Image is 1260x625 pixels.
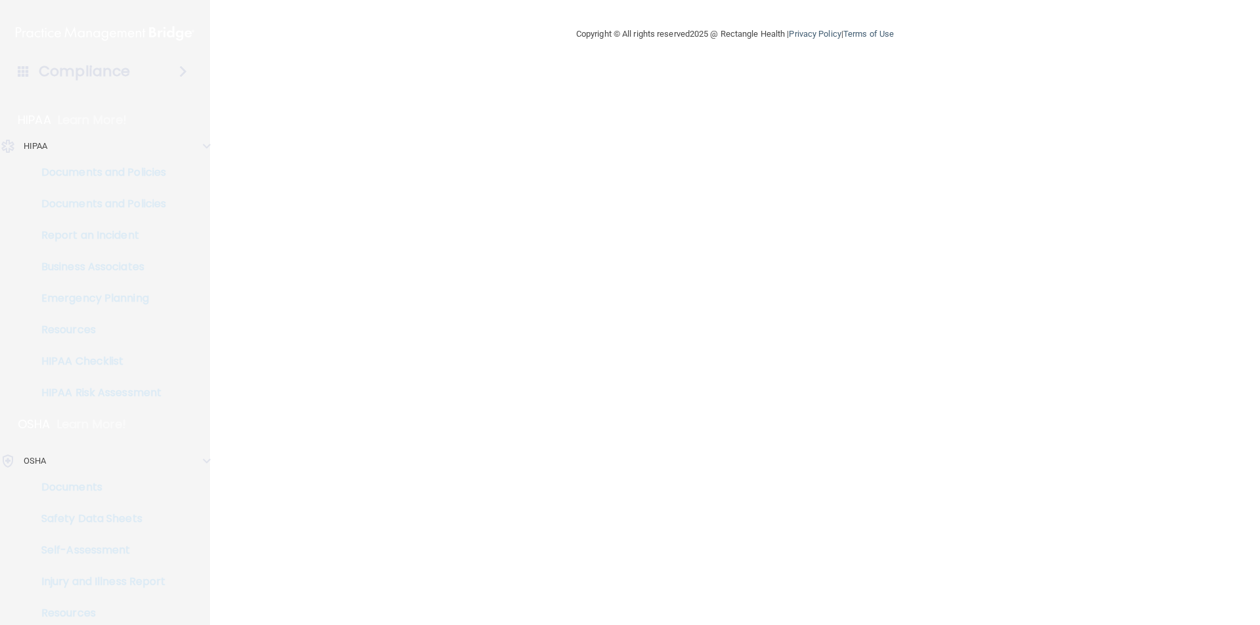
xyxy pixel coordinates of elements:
[39,62,130,81] h4: Compliance
[9,229,188,242] p: Report an Incident
[9,260,188,273] p: Business Associates
[789,29,841,39] a: Privacy Policy
[9,575,188,588] p: Injury and Illness Report
[843,29,894,39] a: Terms of Use
[9,166,188,179] p: Documents and Policies
[24,453,46,469] p: OSHA
[9,386,188,399] p: HIPAA Risk Assessment
[57,416,127,432] p: Learn More!
[9,607,188,620] p: Resources
[9,197,188,211] p: Documents and Policies
[16,20,194,47] img: PMB logo
[9,292,188,305] p: Emergency Planning
[9,512,188,525] p: Safety Data Sheets
[24,138,48,154] p: HIPAA
[18,112,51,128] p: HIPAA
[9,323,188,336] p: Resources
[18,416,51,432] p: OSHA
[58,112,127,128] p: Learn More!
[495,13,975,55] div: Copyright © All rights reserved 2025 @ Rectangle Health | |
[9,544,188,557] p: Self-Assessment
[9,355,188,368] p: HIPAA Checklist
[9,481,188,494] p: Documents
